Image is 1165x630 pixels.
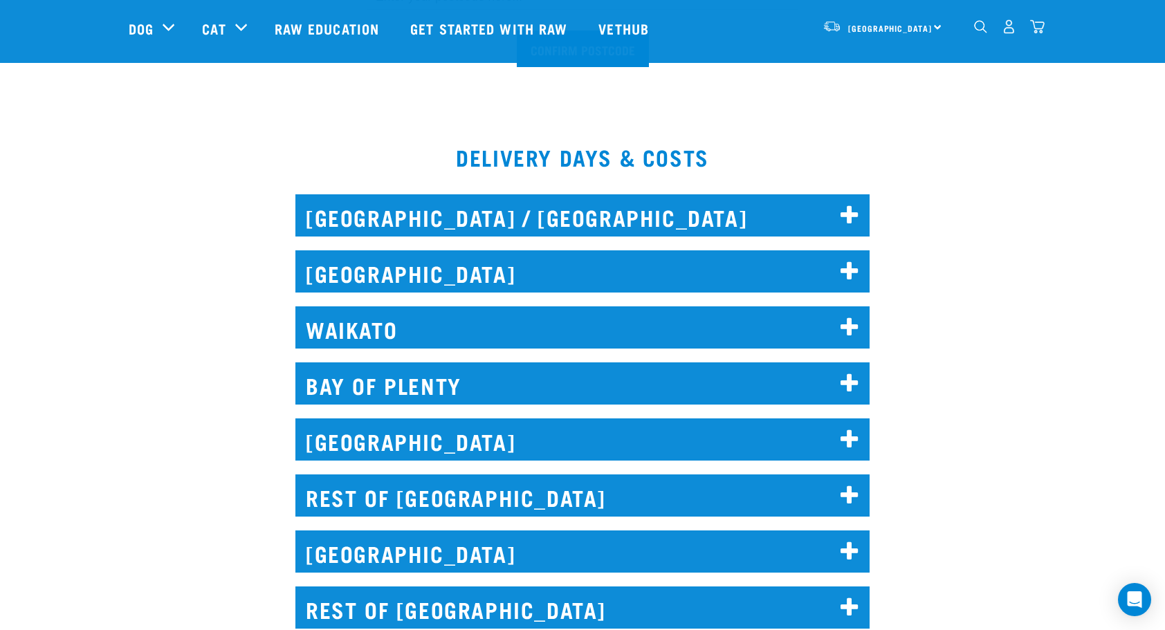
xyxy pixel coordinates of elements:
div: Open Intercom Messenger [1118,583,1151,616]
a: Cat [202,18,226,39]
a: Get started with Raw [396,1,585,56]
h2: [GEOGRAPHIC_DATA] [295,418,870,461]
a: Raw Education [261,1,396,56]
h2: WAIKATO [295,306,870,349]
h2: BAY OF PLENTY [295,362,870,405]
a: Dog [129,18,154,39]
h2: REST OF [GEOGRAPHIC_DATA] [295,474,870,517]
h2: [GEOGRAPHIC_DATA] [295,250,870,293]
img: user.png [1002,19,1016,34]
img: home-icon-1@2x.png [974,20,987,33]
h2: [GEOGRAPHIC_DATA] / [GEOGRAPHIC_DATA] [295,194,870,237]
h2: REST OF [GEOGRAPHIC_DATA] [295,586,870,629]
a: Vethub [585,1,666,56]
img: van-moving.png [823,20,841,33]
img: home-icon@2x.png [1030,19,1045,34]
span: [GEOGRAPHIC_DATA] [848,26,932,30]
h2: [GEOGRAPHIC_DATA] [295,530,870,573]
